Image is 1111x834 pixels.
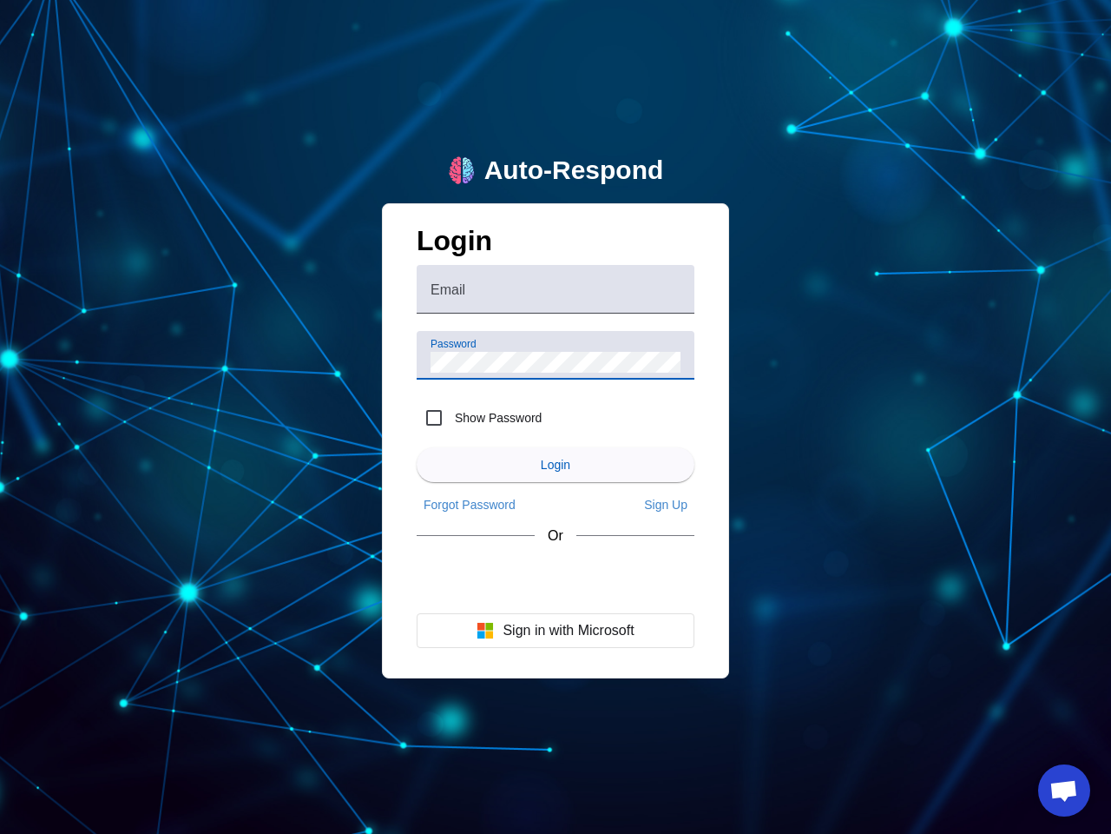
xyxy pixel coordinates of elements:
[431,282,465,297] mat-label: Email
[424,498,516,512] span: Forgot Password
[644,498,687,512] span: Sign Up
[548,528,563,544] span: Or
[417,613,694,648] button: Sign in with Microsoft
[541,458,570,472] span: Login
[431,339,477,350] mat-label: Password
[484,156,664,186] div: Auto-Respond
[408,559,703,598] iframe: Sign in with Google Button
[448,156,476,184] img: logo
[1038,764,1090,817] a: Open chat
[448,156,664,186] a: logoAuto-Respond
[417,225,694,266] h1: Login
[417,447,694,482] button: Login
[477,622,494,639] img: Microsoft logo
[451,409,542,427] label: Show Password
